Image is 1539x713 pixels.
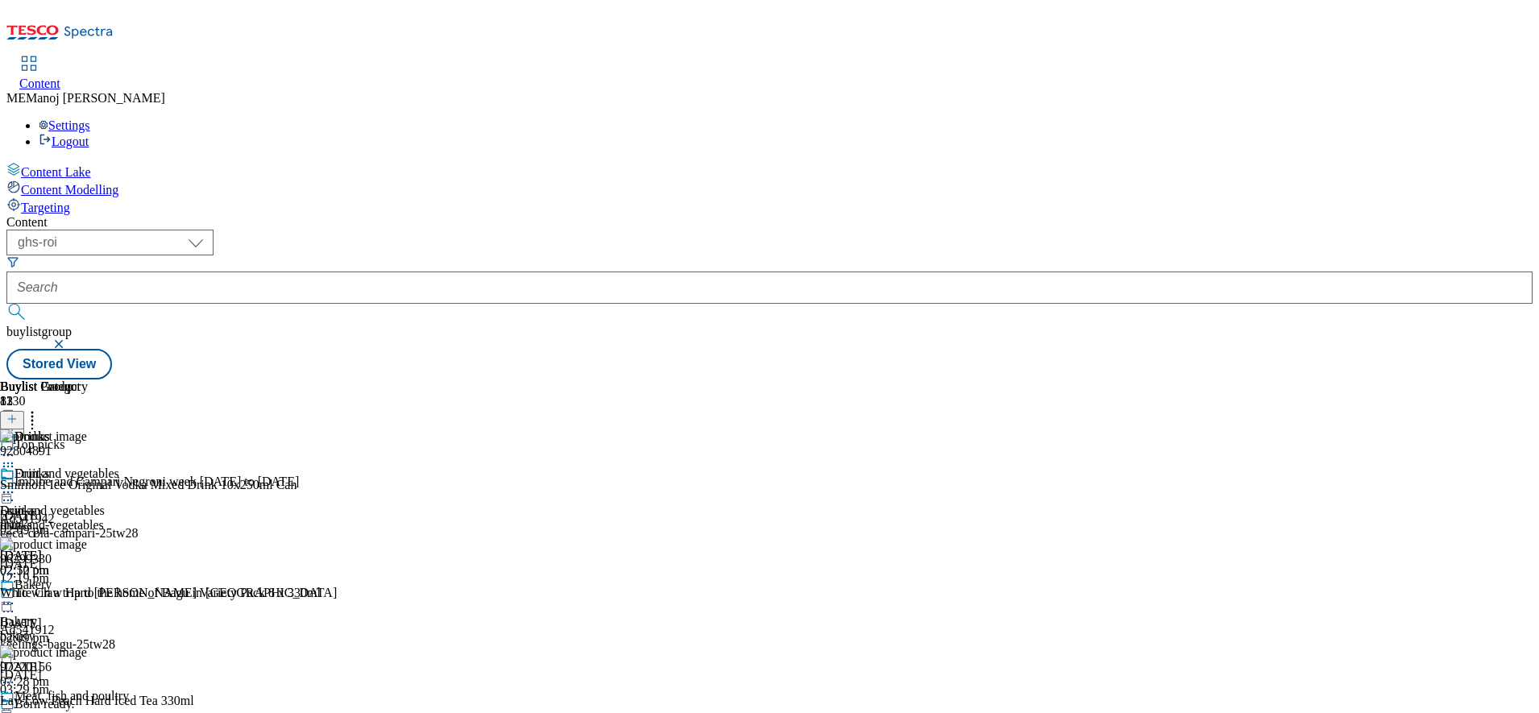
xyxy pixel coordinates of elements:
svg: Search Filters [6,255,19,268]
a: Content Lake [6,162,1533,180]
button: Stored View [6,349,112,379]
div: Content [6,215,1533,230]
a: Settings [39,118,90,132]
span: Content Modelling [21,183,118,197]
span: Targeting [21,201,70,214]
span: Content [19,77,60,90]
span: buylistgroup [6,325,72,338]
input: Search [6,272,1533,304]
span: ME [6,91,26,105]
span: Content Lake [21,165,91,179]
a: Content [19,57,60,91]
a: Logout [39,135,89,148]
a: Content Modelling [6,180,1533,197]
span: Manoj [PERSON_NAME] [26,91,165,105]
a: Targeting [6,197,1533,215]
